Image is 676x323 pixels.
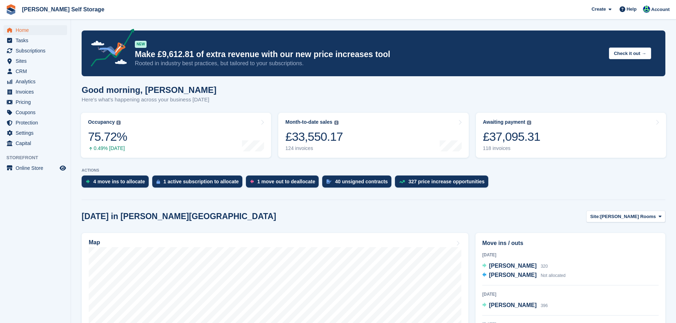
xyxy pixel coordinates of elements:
[408,179,485,184] div: 327 price increase opportunities
[476,113,666,158] a: Awaiting payment £37,095.31 118 invoices
[16,87,58,97] span: Invoices
[164,179,239,184] div: 1 active subscription to allocate
[16,66,58,76] span: CRM
[285,129,343,144] div: £33,550.17
[600,213,656,220] span: [PERSON_NAME] Rooms
[82,96,216,104] p: Here's what's happening across your business [DATE]
[278,113,468,158] a: Month-to-date sales £33,550.17 124 invoices
[334,121,339,125] img: icon-info-grey-7440780725fd019a000dd9b08b2336e03edf1995a4989e88bcd33f0948082b44.svg
[81,113,271,158] a: Occupancy 75.72% 0.49% [DATE]
[590,213,600,220] span: Site:
[16,163,58,173] span: Online Store
[135,41,147,48] div: NEW
[483,119,526,125] div: Awaiting payment
[82,176,152,191] a: 4 move ins to allocate
[4,97,67,107] a: menu
[285,119,332,125] div: Month-to-date sales
[489,272,537,278] span: [PERSON_NAME]
[335,179,388,184] div: 40 unsigned contracts
[85,29,134,69] img: price-adjustments-announcement-icon-8257ccfd72463d97f412b2fc003d46551f7dbcb40ab6d574587a9cd5c0d94...
[135,60,603,67] p: Rooted in industry best practices, but tailored to your subscriptions.
[16,118,58,128] span: Protection
[88,145,127,151] div: 0.49% [DATE]
[651,6,670,13] span: Account
[16,128,58,138] span: Settings
[82,212,276,221] h2: [DATE] in [PERSON_NAME][GEOGRAPHIC_DATA]
[489,263,537,269] span: [PERSON_NAME]
[59,164,67,172] a: Preview store
[541,303,548,308] span: 396
[152,176,246,191] a: 1 active subscription to allocate
[93,179,145,184] div: 4 move ins to allocate
[586,211,665,222] button: Site: [PERSON_NAME] Rooms
[82,85,216,95] h1: Good morning, [PERSON_NAME]
[89,239,100,246] h2: Map
[482,262,548,271] a: [PERSON_NAME] 320
[4,107,67,117] a: menu
[257,179,315,184] div: 1 move out to deallocate
[6,4,16,15] img: stora-icon-8386f47178a22dfd0bd8f6a31ec36ba5ce8667c1dd55bd0f319d3a0aa187defe.svg
[4,138,67,148] a: menu
[4,77,67,87] a: menu
[483,145,540,151] div: 118 invoices
[399,180,405,183] img: price_increase_opportunities-93ffe204e8149a01c8c9dc8f82e8f89637d9d84a8eef4429ea346261dce0b2c0.svg
[16,46,58,56] span: Subscriptions
[483,129,540,144] div: £37,095.31
[4,128,67,138] a: menu
[88,129,127,144] div: 75.72%
[489,302,537,308] span: [PERSON_NAME]
[16,35,58,45] span: Tasks
[4,118,67,128] a: menu
[527,121,531,125] img: icon-info-grey-7440780725fd019a000dd9b08b2336e03edf1995a4989e88bcd33f0948082b44.svg
[627,6,637,13] span: Help
[4,56,67,66] a: menu
[16,107,58,117] span: Coupons
[250,179,254,184] img: move_outs_to_deallocate_icon-f764333ba52eb49d3ac5e1228854f67142a1ed5810a6f6cc68b1a99e826820c5.svg
[4,25,67,35] a: menu
[285,145,343,151] div: 124 invoices
[395,176,492,191] a: 327 price increase opportunities
[82,168,665,173] p: ACTIONS
[541,273,566,278] span: Not allocated
[482,239,659,247] h2: Move ins / outs
[16,77,58,87] span: Analytics
[16,138,58,148] span: Capital
[4,66,67,76] a: menu
[482,252,659,258] div: [DATE]
[88,119,115,125] div: Occupancy
[4,35,67,45] a: menu
[246,176,322,191] a: 1 move out to deallocate
[16,25,58,35] span: Home
[4,163,67,173] a: menu
[322,176,395,191] a: 40 unsigned contracts
[16,56,58,66] span: Sites
[16,97,58,107] span: Pricing
[643,6,650,13] img: Jenna Kennedy
[156,179,160,184] img: active_subscription_to_allocate_icon-d502201f5373d7db506a760aba3b589e785aa758c864c3986d89f69b8ff3...
[4,87,67,97] a: menu
[326,179,331,184] img: contract_signature_icon-13c848040528278c33f63329250d36e43548de30e8caae1d1a13099fd9432cc5.svg
[609,48,651,59] button: Check it out →
[19,4,107,15] a: [PERSON_NAME] Self Storage
[541,264,548,269] span: 320
[482,291,659,297] div: [DATE]
[482,301,548,310] a: [PERSON_NAME] 396
[135,49,603,60] p: Make £9,612.81 of extra revenue with our new price increases tool
[4,46,67,56] a: menu
[592,6,606,13] span: Create
[482,271,566,280] a: [PERSON_NAME] Not allocated
[86,179,90,184] img: move_ins_to_allocate_icon-fdf77a2bb77ea45bf5b3d319d69a93e2d87916cf1d5bf7949dd705db3b84f3ca.svg
[6,154,71,161] span: Storefront
[116,121,121,125] img: icon-info-grey-7440780725fd019a000dd9b08b2336e03edf1995a4989e88bcd33f0948082b44.svg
